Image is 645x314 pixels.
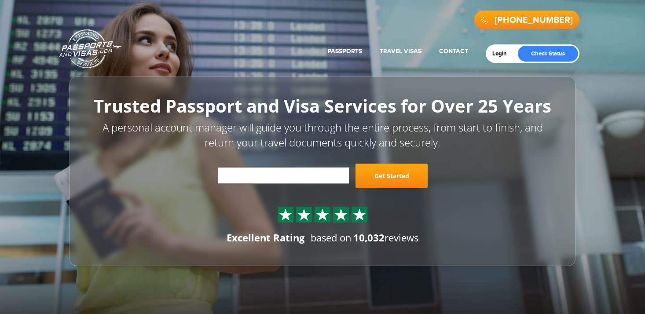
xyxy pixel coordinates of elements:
[327,47,362,55] a: Passports
[89,120,556,150] p: A personal account manager will guide you through the entire process, from start to finish, and r...
[311,231,352,244] span: based on
[297,208,311,221] img: Sprite St
[353,231,418,244] span: reviews
[227,231,304,245] div: Excellent Rating
[334,208,348,221] img: Sprite St
[380,47,421,55] a: Travel Visas
[355,164,428,188] a: Get Started
[439,47,468,55] a: Contact
[279,208,292,221] img: Sprite St
[89,96,556,116] h1: Trusted Passport and Visa Services for Over 25 Years
[495,15,573,26] a: [PHONE_NUMBER]
[353,231,385,244] strong: 10,032
[492,50,513,57] a: Login
[316,208,329,221] img: Sprite St
[518,46,578,62] a: Check Status
[353,208,366,221] img: Sprite St
[59,29,121,69] a: Passports & [DOMAIN_NAME]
